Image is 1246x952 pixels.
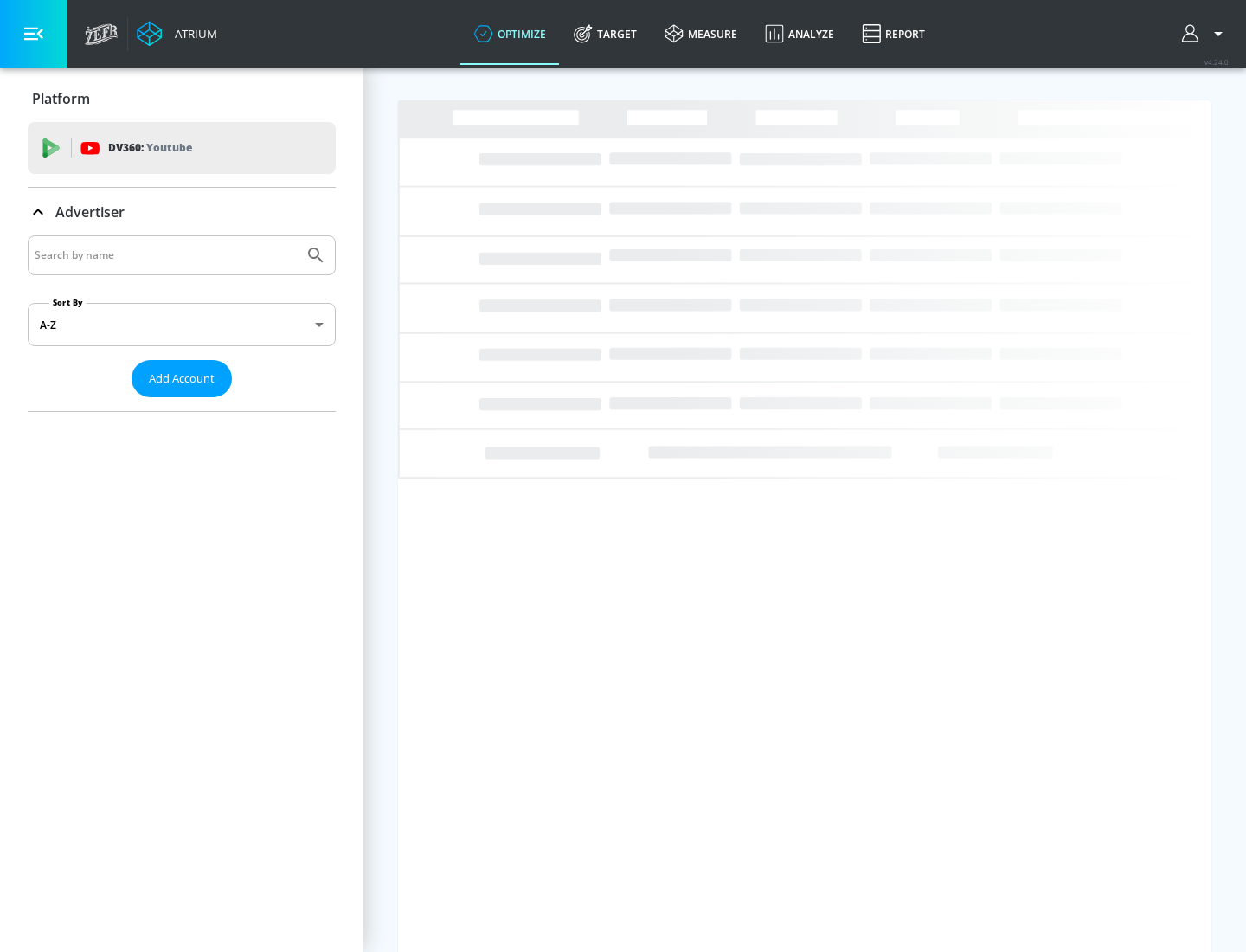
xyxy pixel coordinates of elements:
[1204,57,1229,67] span: v 4.24.0
[28,235,336,411] div: Advertiser
[28,397,336,411] nav: list of Advertiser
[132,360,232,397] button: Add Account
[28,303,336,346] div: A-Z
[848,3,939,65] a: Report
[751,3,848,65] a: Analyze
[651,3,751,65] a: measure
[137,21,217,47] a: Atrium
[460,3,560,65] a: optimize
[28,74,336,123] div: Platform
[168,26,217,42] div: Atrium
[28,188,336,236] div: Advertiser
[146,138,192,157] p: Youtube
[149,369,215,389] span: Add Account
[560,3,651,65] a: Target
[28,122,336,174] div: DV360: Youtube
[49,297,87,308] label: Sort By
[32,89,90,108] p: Platform
[55,203,125,222] p: Advertiser
[35,244,297,267] input: Search by name
[108,138,192,158] p: DV360:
